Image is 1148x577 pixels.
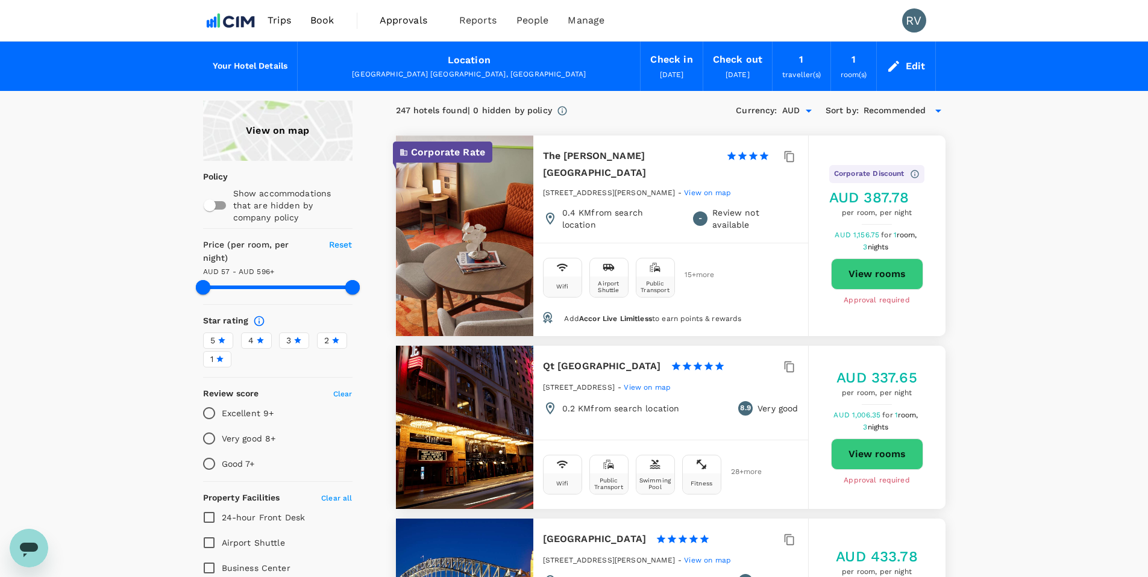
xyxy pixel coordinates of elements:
span: AUD 57 - AUD 596+ [203,267,275,276]
span: 5 [210,334,215,347]
a: View on map [203,101,353,161]
svg: Star ratings are awarded to properties to represent the quality of services, facilities, and amen... [253,315,265,327]
span: 15 + more [685,271,703,279]
span: 4 [248,334,254,347]
span: Accor Live Limitless [579,314,652,323]
div: Check out [713,51,762,68]
p: Show accommodations that are hidden by company policy [233,187,351,223]
h6: Your Hotel Details [213,60,288,73]
span: room, [898,411,918,419]
h6: Sort by : [826,104,859,117]
span: Corporate Discount [834,168,905,180]
span: Reset [329,240,353,249]
div: Location [448,52,491,69]
div: Edit [906,58,926,75]
h5: AUD 337.65 [836,368,917,387]
span: for [881,231,893,239]
span: 1 [210,353,213,366]
span: Business Center [222,563,290,573]
div: Check in [650,51,692,68]
p: 0.4 KM from search location [562,207,679,231]
span: [STREET_ADDRESS] [543,383,615,391]
h6: Currency : [736,104,777,117]
span: Reports [459,13,497,28]
span: 3 [286,334,291,347]
span: - [698,213,702,225]
span: [STREET_ADDRESS][PERSON_NAME] [543,189,675,197]
h6: Qt [GEOGRAPHIC_DATA] [543,358,661,375]
span: Book [310,13,334,28]
p: Review not available [712,207,798,231]
div: RV [902,8,926,33]
div: Wifi [556,480,569,487]
span: 28 + more [731,468,749,476]
span: 8.9 [740,402,750,414]
h6: Star rating [203,314,249,328]
span: per room, per night [829,207,924,219]
h6: Review score [203,387,259,401]
span: Airport Shuttle [222,538,285,547]
h6: The [PERSON_NAME][GEOGRAPHIC_DATA] [543,148,717,181]
div: Airport Shuttle [592,280,626,293]
span: - [678,556,684,564]
span: View on map [624,383,671,391]
span: View on map [684,189,731,197]
span: 1 [894,231,919,239]
p: Policy [203,170,211,182]
span: for [882,411,894,419]
span: [DATE] [660,70,684,79]
span: 2 [324,334,329,347]
span: AUD 1,156.75 [835,231,881,239]
a: View on map [684,555,731,564]
span: [STREET_ADDRESS][PERSON_NAME] [543,556,675,564]
div: Swimming Pool [639,477,672,490]
span: Trips [268,13,291,28]
span: Approval required [844,295,910,307]
span: - [618,383,624,391]
span: Manage [568,13,604,28]
h5: AUD 433.78 [836,547,918,566]
a: View on map [684,187,731,197]
span: People [516,13,549,28]
span: View on map [684,556,731,564]
div: Fitness [691,480,712,487]
div: 1 [799,51,803,68]
span: per room, per night [836,387,917,399]
span: 3 [863,243,890,251]
span: traveller(s) [782,70,821,79]
h6: [GEOGRAPHIC_DATA] [543,531,647,547]
span: nights [868,423,889,431]
p: Good 7+ [222,458,255,470]
div: Public Transport [592,477,626,490]
div: Wifi [556,283,569,290]
span: room(s) [841,70,867,79]
p: Excellent 9+ [222,407,274,419]
button: Open [800,102,817,119]
p: Corporate Rate [411,145,485,160]
iframe: Button to launch messaging window [10,529,48,567]
span: Clear all [321,494,352,502]
span: AUD 1,006.35 [833,411,882,419]
div: 1 [852,51,856,68]
span: nights [868,243,889,251]
p: Very good [757,402,798,414]
img: CIM ENVIRONMENTAL PTY LTD [203,7,259,34]
span: room, [897,231,917,239]
div: [GEOGRAPHIC_DATA] [GEOGRAPHIC_DATA], [GEOGRAPHIC_DATA] [307,69,630,81]
span: [DATE] [726,70,750,79]
div: 247 hotels found | 0 hidden by policy [396,104,552,117]
span: Clear [333,390,353,398]
span: 1 [895,411,920,419]
span: Recommended [864,104,926,117]
span: Approvals [380,13,440,28]
button: View rooms [831,438,923,470]
span: Approval required [844,475,910,487]
p: 0.2 KM from search location [562,402,680,414]
span: Add to earn points & rewards [564,314,741,323]
div: Public Transport [639,280,672,293]
button: View rooms [831,258,923,290]
a: View on map [624,382,671,391]
span: 24-hour Front Desk [222,513,306,522]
